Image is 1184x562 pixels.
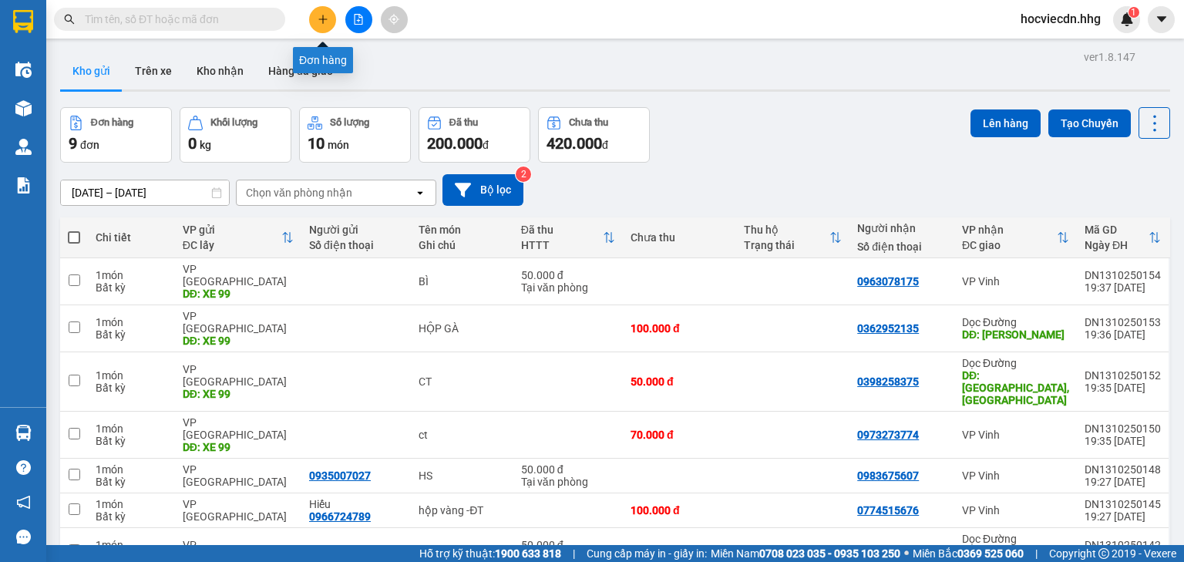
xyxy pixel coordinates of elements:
div: 50.000 đ [631,375,728,388]
img: warehouse-icon [15,139,32,155]
img: warehouse-icon [15,100,32,116]
sup: 1 [1128,7,1139,18]
div: Khối lượng [210,117,257,128]
div: VP [GEOGRAPHIC_DATA] [183,310,294,335]
button: Hàng đã giao [256,52,345,89]
div: HS [419,469,506,482]
span: search [64,14,75,25]
div: Chưa thu [631,231,728,244]
button: Trên xe [123,52,184,89]
span: Miền Nam [711,545,900,562]
div: 1 món [96,498,167,510]
div: Số điện thoại [309,239,403,251]
div: 0966724789 [309,510,371,523]
div: Hiếu [309,498,403,510]
span: | [1035,545,1038,562]
strong: 0369 525 060 [957,547,1024,560]
div: Số lượng [330,117,369,128]
div: 0983675607 [857,469,919,482]
div: DN1310250148 [1085,463,1161,476]
div: VP Vinh [962,469,1069,482]
th: Toggle SortBy [513,217,623,258]
span: plus [318,14,328,25]
div: 0935007027 [309,469,371,482]
div: Bất kỳ [96,281,167,294]
div: DN1310250152 [1085,369,1161,382]
div: VP [GEOGRAPHIC_DATA] [183,463,294,488]
span: Miền Bắc [913,545,1024,562]
button: Kho nhận [184,52,256,89]
div: Người gửi [309,224,403,236]
div: 0774515676 [857,504,919,517]
img: solution-icon [15,177,32,194]
div: Bất kỳ [96,510,167,523]
div: Người nhận [857,222,947,234]
div: 0398420822 [309,545,371,557]
div: 19:27 [DATE] [1085,476,1161,488]
div: VP [GEOGRAPHIC_DATA] [183,263,294,288]
span: 10 [308,134,325,153]
div: ct [419,429,506,441]
button: caret-down [1148,6,1175,33]
strong: PHIẾU GỬI HÀNG [61,83,186,99]
sup: 2 [516,167,531,182]
div: ĐC lấy [183,239,281,251]
div: 100.000 đ [631,504,728,517]
span: đơn [80,139,99,151]
span: 420.000 [547,134,602,153]
div: BÌ [419,275,506,288]
div: Tại văn phòng [521,476,615,488]
span: file-add [353,14,364,25]
div: 1 món [96,269,167,281]
div: 1 món [96,539,167,551]
span: | [573,545,575,562]
div: 1 món [96,369,167,382]
img: logo-vxr [13,10,33,33]
div: Bất kỳ [96,435,167,447]
div: 0399113093 [857,545,919,557]
div: 1 món [96,316,167,328]
div: Chi tiết [96,231,167,244]
span: DN1310250134 [193,57,286,73]
span: 0 [188,134,197,153]
div: VP gửi [183,224,281,236]
button: Số lượng10món [299,107,411,163]
div: VP Vinh [962,429,1069,441]
img: icon-new-feature [1120,12,1134,26]
div: 50.000 đ [521,463,615,476]
button: Bộ lọc [442,174,523,206]
button: Khối lượng0kg [180,107,291,163]
button: plus [309,6,336,33]
svg: open [414,187,426,199]
th: Toggle SortBy [175,217,301,258]
div: Ghi chú [419,239,506,251]
input: Select a date range. [61,180,229,205]
th: Toggle SortBy [1077,217,1169,258]
div: ver 1.8.147 [1084,49,1135,66]
div: Ngày ĐH [1085,239,1149,251]
button: Tạo Chuyến [1048,109,1131,137]
span: question-circle [16,460,31,475]
span: 9 [69,134,77,153]
button: file-add [345,6,372,33]
span: 24 [PERSON_NAME] - Vinh - [GEOGRAPHIC_DATA] [56,52,190,79]
span: aim [388,14,399,25]
span: 200.000 [427,134,483,153]
div: DN1310250153 [1085,316,1161,328]
div: HỘP GÀ [419,322,506,335]
span: ⚪️ [904,550,909,557]
div: 0973273774 [857,429,919,441]
th: Toggle SortBy [954,217,1077,258]
button: Đã thu200.000đ [419,107,530,163]
div: DN1310250150 [1085,422,1161,435]
div: DĐ: XE 99 [183,288,294,300]
span: caret-down [1155,12,1169,26]
span: Hỗ trợ kỹ thuật: [419,545,561,562]
div: 1 món [96,422,167,435]
button: Kho gửi [60,52,123,89]
div: 19:35 [DATE] [1085,382,1161,394]
div: VP Vinh [962,504,1069,517]
strong: 1900 633 818 [495,547,561,560]
div: 19:37 [DATE] [1085,281,1161,294]
span: copyright [1098,548,1109,559]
